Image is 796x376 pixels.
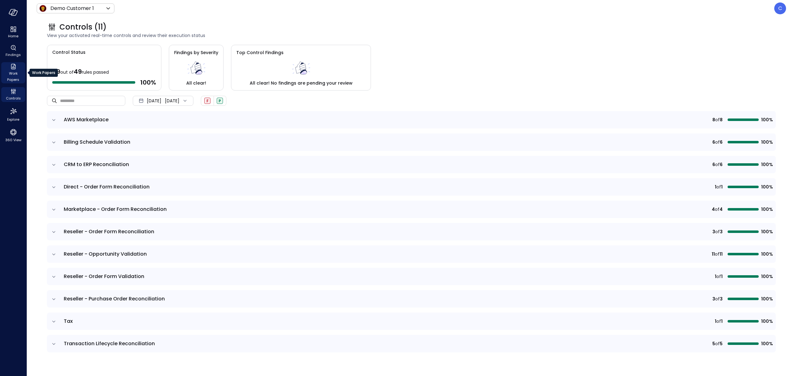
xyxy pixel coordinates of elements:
span: of [715,206,720,213]
span: Work Papers [4,70,23,83]
span: Findings [6,52,21,58]
span: 100% [761,273,772,280]
span: of [715,251,720,258]
span: 5 [712,340,715,347]
span: Controls (11) [59,22,107,32]
span: of [715,295,720,302]
span: of [715,340,720,347]
span: AWS Marketplace [64,116,109,123]
span: Marketplace - Order Form Reconciliation [64,206,167,213]
span: 8 [712,116,715,123]
span: of [715,228,720,235]
span: 3 [720,295,723,302]
span: 4 [712,206,715,213]
span: 1 [721,318,723,325]
span: 6 [720,161,723,168]
span: CRM to ERP Reconciliation [64,161,129,168]
span: 6 [712,139,715,146]
span: F [206,98,209,104]
span: 3 [712,295,715,302]
span: 1 [715,273,716,280]
span: 1 [715,318,716,325]
span: Billing Schedule Validation [64,138,130,146]
span: of [715,116,720,123]
span: 11 [712,251,715,258]
span: 3 [720,228,723,235]
span: Top Control Findings [236,49,284,56]
button: expand row [51,139,57,146]
div: Controls [1,87,25,102]
span: Controls [6,95,21,101]
span: 100% [761,183,772,190]
span: 100% [761,116,772,123]
button: expand row [51,318,57,325]
span: Explore [7,116,19,123]
span: 49 [74,67,82,76]
button: expand row [51,229,57,235]
img: Icon [39,5,47,12]
p: C [778,5,782,12]
span: 100 % [140,78,156,86]
span: out of [60,69,74,75]
span: 3 [712,228,715,235]
div: Work Papers [1,62,25,83]
p: Demo Customer 1 [50,5,94,12]
button: expand row [51,296,57,302]
span: All clear! No findings are pending your review [250,80,353,86]
span: 5 [720,340,723,347]
div: Findings [1,44,25,58]
span: 100% [761,340,772,347]
span: View your activated real-time controls and review their execution status [47,32,776,39]
span: 100% [761,295,772,302]
span: 1 [721,183,723,190]
span: Findings by Severity [174,49,218,56]
span: Reseller - Order Form Validation [64,273,144,280]
span: 11 [720,251,723,258]
span: of [715,161,720,168]
span: of [715,139,720,146]
div: Failed [204,98,211,104]
button: expand row [51,117,57,123]
button: expand row [51,162,57,168]
span: Tax [64,318,73,325]
span: 100% [761,206,772,213]
button: expand row [51,341,57,347]
span: Reseller - Opportunity Validation [64,250,147,258]
span: 360 View [5,137,21,143]
span: 6 [720,139,723,146]
span: of [716,318,721,325]
span: 1 [715,183,716,190]
span: 49 [52,67,60,76]
div: Passed [217,98,223,104]
div: Home [1,25,25,40]
span: [DATE] [147,97,161,104]
span: Reseller - Order Form Reconciliation [64,228,154,235]
span: 4 [720,206,723,213]
span: Control Status [47,45,86,56]
span: 100% [761,228,772,235]
div: Chris Wallace [774,2,786,14]
span: P [219,98,221,104]
button: expand row [51,207,57,213]
div: Work Papers [30,69,58,77]
span: 100% [761,251,772,258]
div: Explore [1,106,25,123]
div: 360 View [1,127,25,144]
button: expand row [51,251,57,258]
span: rules passed [82,69,109,75]
span: Reseller - Purchase Order Reconciliation [64,295,165,302]
button: expand row [51,184,57,190]
button: expand row [51,274,57,280]
span: of [716,183,721,190]
span: Transaction Lifecycle Reconciliation [64,340,155,347]
span: 100% [761,161,772,168]
span: of [716,273,721,280]
span: 6 [712,161,715,168]
span: 1 [721,273,723,280]
span: 100% [761,139,772,146]
span: Home [8,33,18,39]
span: Direct - Order Form Reconciliation [64,183,150,190]
span: All clear! [186,80,206,86]
span: 8 [720,116,723,123]
span: 100% [761,318,772,325]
